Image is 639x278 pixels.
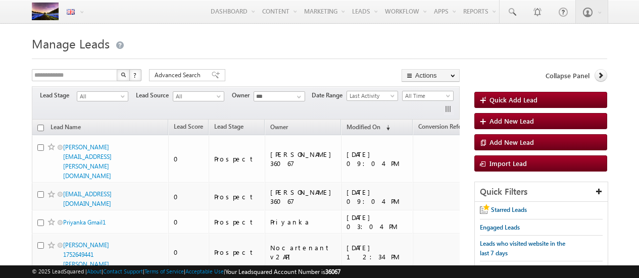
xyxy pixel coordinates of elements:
[173,92,221,101] span: All
[63,241,109,268] a: [PERSON_NAME] 1752649441 [PERSON_NAME]
[347,188,409,206] div: [DATE] 09:04 PM
[155,71,204,80] span: Advanced Search
[475,182,608,202] div: Quick Filters
[489,95,537,104] span: Quick Add Lead
[270,243,336,261] div: Nocartenant v2API
[325,268,340,275] span: 36067
[480,224,520,231] span: Engaged Leads
[270,188,336,206] div: [PERSON_NAME] 36067
[270,123,288,131] span: Owner
[103,268,143,274] a: Contact Support
[214,192,260,201] div: Prospect
[173,91,224,101] a: All
[77,92,125,101] span: All
[77,91,128,101] a: All
[347,213,409,231] div: [DATE] 03:04 PM
[403,91,451,100] span: All Time
[491,206,527,213] span: Starred Leads
[489,138,534,146] span: Add New Lead
[291,92,304,102] a: Show All Items
[489,159,527,168] span: Import Lead
[402,91,454,101] a: All Time
[214,217,260,227] div: Prospect
[174,123,203,130] span: Lead Score
[312,91,347,100] span: Date Range
[418,123,482,130] span: Conversion Referrer URL
[63,143,112,180] a: [PERSON_NAME][EMAIL_ADDRESS][PERSON_NAME][DOMAIN_NAME]
[87,268,102,274] a: About
[232,91,254,100] span: Owner
[347,91,398,101] a: Last Activity
[214,248,260,257] div: Prospect
[489,117,534,125] span: Add New Lead
[63,218,106,226] a: Priyanka Gmail1
[480,240,565,257] span: Leads who visited website in the last 7 days
[382,124,390,132] span: (sorted descending)
[347,243,409,261] div: [DATE] 12:34 PM
[144,268,184,274] a: Terms of Service
[413,121,487,134] a: Conversion Referrer URL
[214,123,243,130] span: Lead Stage
[214,154,260,163] div: Prospect
[347,123,380,131] span: Modified On
[185,268,224,274] a: Acceptable Use
[270,217,336,227] div: Priyanka
[174,248,204,257] div: 0
[174,192,204,201] div: 0
[32,267,340,276] span: © 2025 LeadSquared | | | | |
[225,268,340,275] span: Your Leadsquared Account Number is
[174,217,204,227] div: 0
[341,121,395,134] a: Modified On (sorted descending)
[45,122,86,135] a: Lead Name
[63,190,112,207] a: [EMAIL_ADDRESS][DOMAIN_NAME]
[32,3,59,20] img: Custom Logo
[169,121,208,134] a: Lead Score
[121,72,126,77] img: Search
[270,150,336,168] div: [PERSON_NAME] 36067
[209,121,249,134] a: Lead Stage
[402,69,460,82] button: Actions
[133,71,138,79] span: ?
[174,154,204,163] div: 0
[136,91,173,100] span: Lead Source
[32,35,110,51] span: Manage Leads
[347,150,409,168] div: [DATE] 09:04 PM
[546,71,589,80] span: Collapse Panel
[347,91,395,100] span: Last Activity
[40,91,77,100] span: Lead Stage
[129,69,141,81] button: ?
